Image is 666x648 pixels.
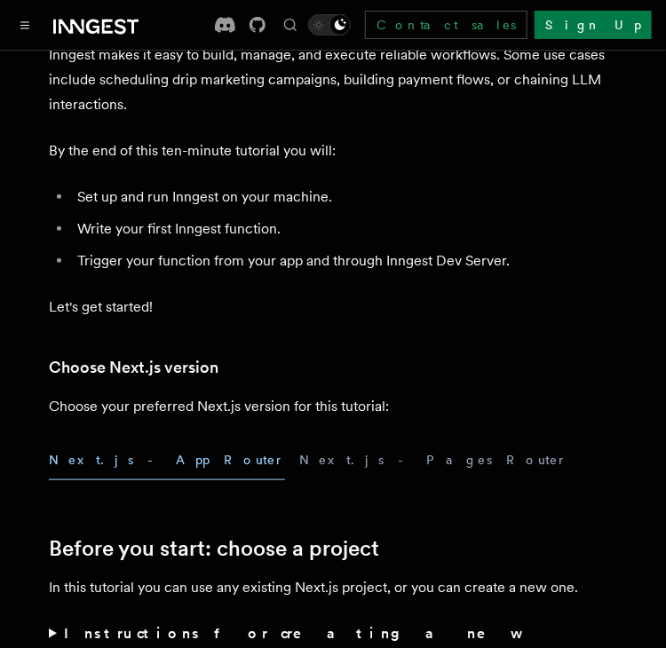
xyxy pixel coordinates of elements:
[49,355,218,380] a: Choose Next.js version
[49,43,617,117] p: Inngest makes it easy to build, manage, and execute reliable workflows. Some use cases include sc...
[365,11,527,39] a: Contact sales
[299,440,567,480] button: Next.js - Pages Router
[49,295,617,320] p: Let's get started!
[308,14,351,36] button: Toggle dark mode
[280,14,301,36] button: Find something...
[49,440,285,480] button: Next.js - App Router
[72,249,617,273] li: Trigger your function from your app and through Inngest Dev Server.
[14,14,36,36] button: Toggle navigation
[49,536,379,561] a: Before you start: choose a project
[535,11,652,39] a: Sign Up
[49,575,617,600] p: In this tutorial you can use any existing Next.js project, or you can create a new one.
[49,394,617,419] p: Choose your preferred Next.js version for this tutorial:
[72,185,617,209] li: Set up and run Inngest on your machine.
[72,217,617,241] li: Write your first Inngest function.
[49,138,617,163] p: By the end of this ten-minute tutorial you will:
